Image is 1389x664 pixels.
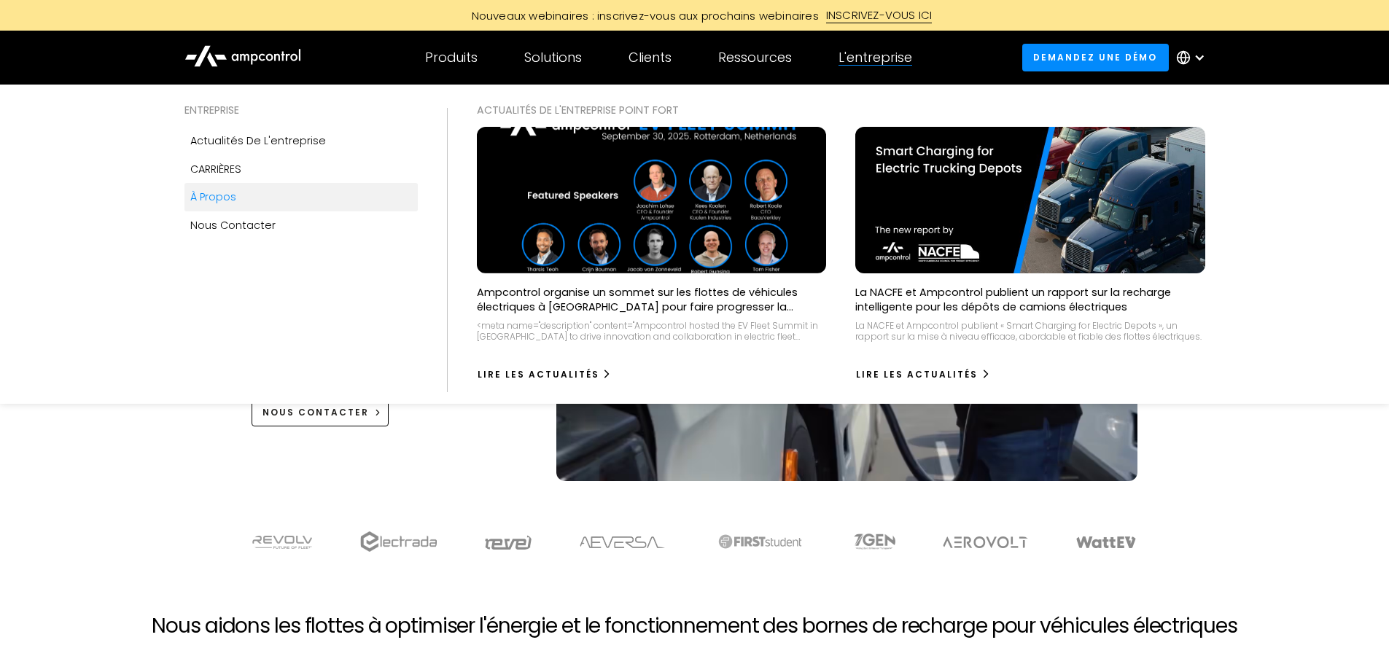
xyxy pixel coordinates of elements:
[360,531,437,552] img: electrada logo
[184,155,418,183] a: CARRIÈRES
[524,50,582,66] div: Solutions
[477,363,612,386] a: Lire les actualités
[262,406,369,419] div: NOUS CONTACTER
[367,7,1023,23] a: Nouveaux webinaires : inscrivez-vous aux prochains webinairesINSCRIVEZ-VOUS ICI
[477,102,1205,118] div: ACTUALITÉS DE L'ENTREPRISE Point fort
[855,320,1205,343] div: La NACFE et Ampcontrol publient « Smart Charging for Electric Depots », un rapport sur la mise à ...
[629,50,672,66] div: Clients
[425,50,478,66] div: Produits
[826,7,933,23] div: INSCRIVEZ-VOUS ICI
[457,8,826,23] div: Nouveaux webinaires : inscrivez-vous aux prochains webinaires
[190,161,241,177] div: CARRIÈRES
[184,102,418,118] div: ENTREPRISE
[184,211,418,239] a: Nous contacter
[718,50,792,66] div: Ressources
[190,217,276,233] div: Nous contacter
[855,285,1205,314] p: La NACFE et Ampcontrol publient un rapport sur la recharge intelligente pour les dépôts de camion...
[856,368,978,381] div: Lire les actualités
[942,536,1029,548] img: Aerovolt Logo
[1022,44,1169,71] a: Demandez une démo
[477,320,827,343] div: <meta name="description" content="Ampcontrol hosted the EV Fleet Summit in [GEOGRAPHIC_DATA] to d...
[252,399,389,426] a: NOUS CONTACTER
[152,614,1237,638] h2: Nous aidons les flottes à optimiser l'énergie et le fonctionnement des bornes de recharge pour vé...
[1075,536,1137,548] img: WattEV logo
[184,183,418,211] a: À propos
[477,285,827,314] p: Ampcontrol organise un sommet sur les flottes de véhicules électriques à [GEOGRAPHIC_DATA] pour f...
[478,368,599,381] div: Lire les actualités
[190,133,326,149] div: Actualités de l'entreprise
[190,189,236,205] div: À propos
[855,363,991,386] a: Lire les actualités
[184,127,418,155] a: Actualités de l'entreprise
[839,50,912,66] div: L'entreprise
